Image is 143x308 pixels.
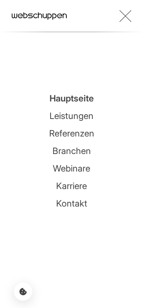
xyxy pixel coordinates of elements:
a: Branchen [52,146,91,156]
a: Karriere [56,181,87,191]
a: Leistungen [49,111,93,121]
a: Hauptseite besuchen [12,11,67,22]
button: Cookie-Einstellungen öffnen [14,282,32,301]
a: Referenzen [49,128,94,139]
a: Kontakt [56,198,87,209]
button: Toggle Menu [71,9,131,23]
a: Webinare [53,163,90,174]
a: Hauptseite [49,93,94,104]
